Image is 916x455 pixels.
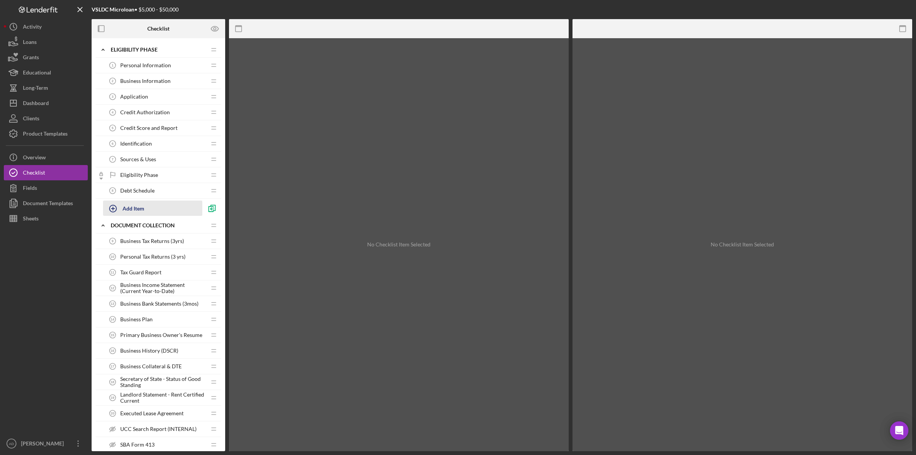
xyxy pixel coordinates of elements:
[120,332,202,338] span: Primary Business Owner's Resume
[112,126,114,130] tspan: 5
[4,196,88,211] button: Document Templates
[103,201,202,216] button: Add Item
[111,411,114,415] tspan: 20
[120,78,171,84] span: Business Information
[112,95,114,99] tspan: 3
[4,111,88,126] button: Clients
[120,363,182,369] span: Business Collateral & DTE
[120,442,155,448] span: SBA Form 413
[4,165,88,180] button: Checklist
[111,396,114,400] tspan: 19
[111,222,206,228] div: Document Collection
[120,109,170,115] span: Credit Authorization
[4,96,88,111] button: Dashboard
[112,239,114,243] tspan: 9
[120,392,206,404] span: Landlord Statement - Rent Certified Current
[23,65,51,82] div: Educational
[120,376,206,388] span: Secretary of State - Status of Good Standing
[120,426,197,432] span: UCC Search Report (INTERNAL)
[9,442,14,446] text: AD
[111,255,114,259] tspan: 10
[890,421,908,440] div: Open Intercom Messenger
[23,111,39,128] div: Clients
[23,80,48,97] div: Long-Term
[111,47,206,53] div: Eligibility Phase
[111,380,114,384] tspan: 18
[92,6,134,13] b: VSLDC Microloan
[112,157,114,161] tspan: 7
[23,34,37,52] div: Loans
[111,270,114,274] tspan: 11
[4,80,88,96] button: Long-Term
[4,50,88,65] button: Grants
[112,189,114,193] tspan: 8
[23,50,39,67] div: Grants
[111,364,114,368] tspan: 17
[120,238,184,244] span: Business Tax Returns (3yrs)
[120,125,177,131] span: Credit Score and Report
[120,348,178,354] span: Business History (DSCR)
[23,126,68,143] div: Product Templates
[120,156,156,162] span: Sources & Uses
[120,141,152,147] span: Identification
[120,94,148,100] span: Application
[4,126,88,141] button: Product Templates
[111,349,114,353] tspan: 16
[123,201,144,215] div: Add Item
[120,301,198,307] span: Business Bank Statements (3mos)
[23,96,49,113] div: Dashboard
[112,63,114,67] tspan: 1
[23,196,73,213] div: Document Templates
[120,269,161,275] span: Tax Guard Report
[111,286,114,290] tspan: 12
[147,26,169,32] b: Checklist
[23,150,46,167] div: Overview
[120,316,153,322] span: Business Plan
[112,110,114,114] tspan: 4
[23,211,39,228] div: Sheets
[367,241,431,248] div: No Checklist Item Selected
[4,150,88,165] button: Overview
[120,410,184,416] span: Executed Lease Agreement
[23,19,42,36] div: Activity
[112,142,114,146] tspan: 6
[4,65,88,80] button: Educational
[120,282,206,294] span: Business Income Statement (Current Year-to-Date)
[4,211,88,226] button: Sheets
[4,34,88,50] button: Loans
[4,436,88,451] button: AD[PERSON_NAME]
[4,180,88,196] button: Fields
[120,188,155,194] span: Debt Schedule
[111,302,114,306] tspan: 13
[92,6,179,13] div: • $5,000 - $50,000
[120,254,185,260] span: Personal Tax Returns (3 yrs)
[23,180,37,198] div: Fields
[120,172,158,178] span: Eligibility Phase
[19,436,69,453] div: [PERSON_NAME]
[111,333,114,337] tspan: 15
[120,62,171,68] span: Personal Information
[4,19,88,34] button: Activity
[23,165,45,182] div: Checklist
[112,79,114,83] tspan: 2
[111,317,114,321] tspan: 14
[711,241,774,248] div: No Checklist Item Selected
